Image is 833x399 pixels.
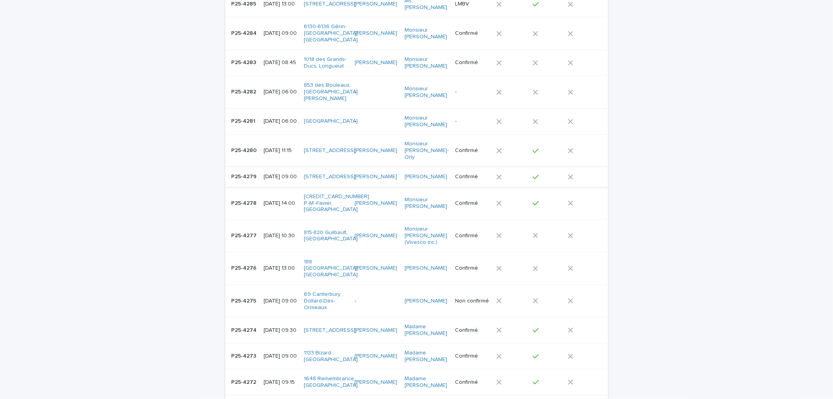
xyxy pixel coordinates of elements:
[455,89,490,95] p: -
[405,56,448,70] a: Monsieur [PERSON_NAME]
[225,317,608,344] tr: P25-4274P25-4274 [DATE] 09:30[STREET_ADDRESS] [PERSON_NAME] Madame [PERSON_NAME] Confirmé
[355,233,397,239] a: [PERSON_NAME]
[225,134,608,167] tr: P25-4280P25-4280 [DATE] 11:15[STREET_ADDRESS] [PERSON_NAME] Monsieur [PERSON_NAME]-Orly Confirmé
[232,263,259,272] p: P25-4276
[355,265,397,272] a: [PERSON_NAME]
[455,59,490,66] p: Confirmé
[455,30,490,37] p: Confirmé
[304,229,358,243] a: 815-820 Guilbault, [GEOGRAPHIC_DATA]
[304,259,359,278] a: 188 [GEOGRAPHIC_DATA], [GEOGRAPHIC_DATA]
[304,174,355,180] a: [STREET_ADDRESS]
[405,141,449,160] a: Monsieur [PERSON_NAME]-Orly
[455,379,490,386] p: Confirmé
[304,327,355,334] a: [STREET_ADDRESS]
[264,89,298,95] p: [DATE] 06:00
[264,298,298,304] p: [DATE] 09:00
[304,147,355,154] a: [STREET_ADDRESS]
[355,59,397,66] a: [PERSON_NAME]
[455,1,490,7] p: LMBV
[355,1,397,7] a: [PERSON_NAME]
[355,30,397,37] a: [PERSON_NAME]
[304,376,358,389] a: 1648 Remembrance, [GEOGRAPHIC_DATA]
[232,326,259,334] p: P25-4274
[232,146,259,154] p: P25-4280
[225,167,608,187] tr: P25-4279P25-4279 [DATE] 09:00[STREET_ADDRESS] [PERSON_NAME] [PERSON_NAME] Confirmé
[232,296,258,304] p: P25-4275
[264,30,298,37] p: [DATE] 09:00
[225,76,608,108] tr: P25-4282P25-4282 [DATE] 06:00853 des Bouleaux, [GEOGRAPHIC_DATA][PERSON_NAME] -Monsieur [PERSON_N...
[355,298,398,304] p: -
[455,265,490,272] p: Confirmé
[304,193,369,213] a: [CREDIT_CARD_NUMBER] P.-M.-Favier, [GEOGRAPHIC_DATA]
[264,233,298,239] p: [DATE] 10:30
[264,265,298,272] p: [DATE] 13:00
[455,200,490,207] p: Confirmé
[264,327,298,334] p: [DATE] 09:30
[232,351,258,360] p: P25-4273
[232,378,258,386] p: P25-4272
[304,56,347,70] a: 1018 des Grands-Ducs, Longueuil
[225,284,608,317] tr: P25-4275P25-4275 [DATE] 09:0069 Canterbury , Dollard-Des-Ormeaux -[PERSON_NAME] Non confirmé
[405,197,448,210] a: Monsieur [PERSON_NAME]
[355,89,398,95] p: -
[304,118,358,125] a: [GEOGRAPHIC_DATA]
[304,350,358,363] a: 1133 Bizard , [GEOGRAPHIC_DATA]
[264,1,298,7] p: [DATE] 13:00
[264,353,298,360] p: [DATE] 09:00
[225,108,608,134] tr: P25-4281P25-4281 [DATE] 06:00[GEOGRAPHIC_DATA] -Monsieur [PERSON_NAME] -
[304,23,359,43] a: 6130-6136 Gérin-[GEOGRAPHIC_DATA], [GEOGRAPHIC_DATA]
[264,174,298,180] p: [DATE] 09:00
[225,50,608,76] tr: P25-4283P25-4283 [DATE] 08:451018 des Grands-Ducs, Longueuil [PERSON_NAME] Monsieur [PERSON_NAME]...
[264,59,298,66] p: [DATE] 08:45
[355,353,397,360] a: [PERSON_NAME]
[355,200,397,207] a: [PERSON_NAME]
[455,147,490,154] p: Confirmé
[225,369,608,395] tr: P25-4272P25-4272 [DATE] 09:151648 Remembrance, [GEOGRAPHIC_DATA] [PERSON_NAME] Madame [PERSON_NAM...
[225,187,608,219] tr: P25-4278P25-4278 [DATE] 14:00[CREDIT_CARD_NUMBER] P.-M.-Favier, [GEOGRAPHIC_DATA] [PERSON_NAME] M...
[455,118,490,125] p: -
[405,115,448,128] a: Monsieur [PERSON_NAME]
[232,87,258,95] p: P25-4282
[232,199,259,207] p: P25-4278
[455,353,490,360] p: Confirmé
[405,27,448,40] a: Monsieur [PERSON_NAME]
[232,29,259,37] p: P25-4284
[225,17,608,50] tr: P25-4284P25-4284 [DATE] 09:006130-6136 Gérin-[GEOGRAPHIC_DATA], [GEOGRAPHIC_DATA] [PERSON_NAME] M...
[225,220,608,252] tr: P25-4277P25-4277 [DATE] 10:30815-820 Guilbault, [GEOGRAPHIC_DATA] [PERSON_NAME] Monsieur [PERSON_...
[225,252,608,284] tr: P25-4276P25-4276 [DATE] 13:00188 [GEOGRAPHIC_DATA], [GEOGRAPHIC_DATA] [PERSON_NAME] [PERSON_NAME]...
[405,298,447,304] a: [PERSON_NAME]
[264,200,298,207] p: [DATE] 14:00
[355,174,397,180] a: [PERSON_NAME]
[455,174,490,180] p: Confirmé
[405,376,448,389] a: Madame [PERSON_NAME]
[355,118,398,125] p: -
[405,174,447,180] a: [PERSON_NAME]
[232,116,257,125] p: P25-4281
[355,327,397,334] a: [PERSON_NAME]
[405,226,448,245] a: Monsieur [PERSON_NAME] (Vivesco inc.)
[304,82,358,102] a: 853 des Bouleaux, [GEOGRAPHIC_DATA][PERSON_NAME]
[304,1,355,7] a: [STREET_ADDRESS]
[405,324,448,337] a: Madame [PERSON_NAME]
[455,327,490,334] p: Confirmé
[455,298,490,304] p: Non confirmé
[405,350,448,363] a: Madame [PERSON_NAME]
[405,265,447,272] a: [PERSON_NAME]
[264,147,298,154] p: [DATE] 11:15
[405,86,448,99] a: Monsieur [PERSON_NAME]
[232,172,259,180] p: P25-4279
[355,379,397,386] a: [PERSON_NAME]
[225,343,608,369] tr: P25-4273P25-4273 [DATE] 09:001133 Bizard , [GEOGRAPHIC_DATA] [PERSON_NAME] Madame [PERSON_NAME] C...
[455,233,490,239] p: Confirmé
[355,147,397,154] a: [PERSON_NAME]
[232,231,259,239] p: P25-4277
[264,379,298,386] p: [DATE] 09:15
[264,118,298,125] p: [DATE] 06:00
[232,58,258,66] p: P25-4283
[304,291,347,311] a: 69 Canterbury , Dollard-Des-Ormeaux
